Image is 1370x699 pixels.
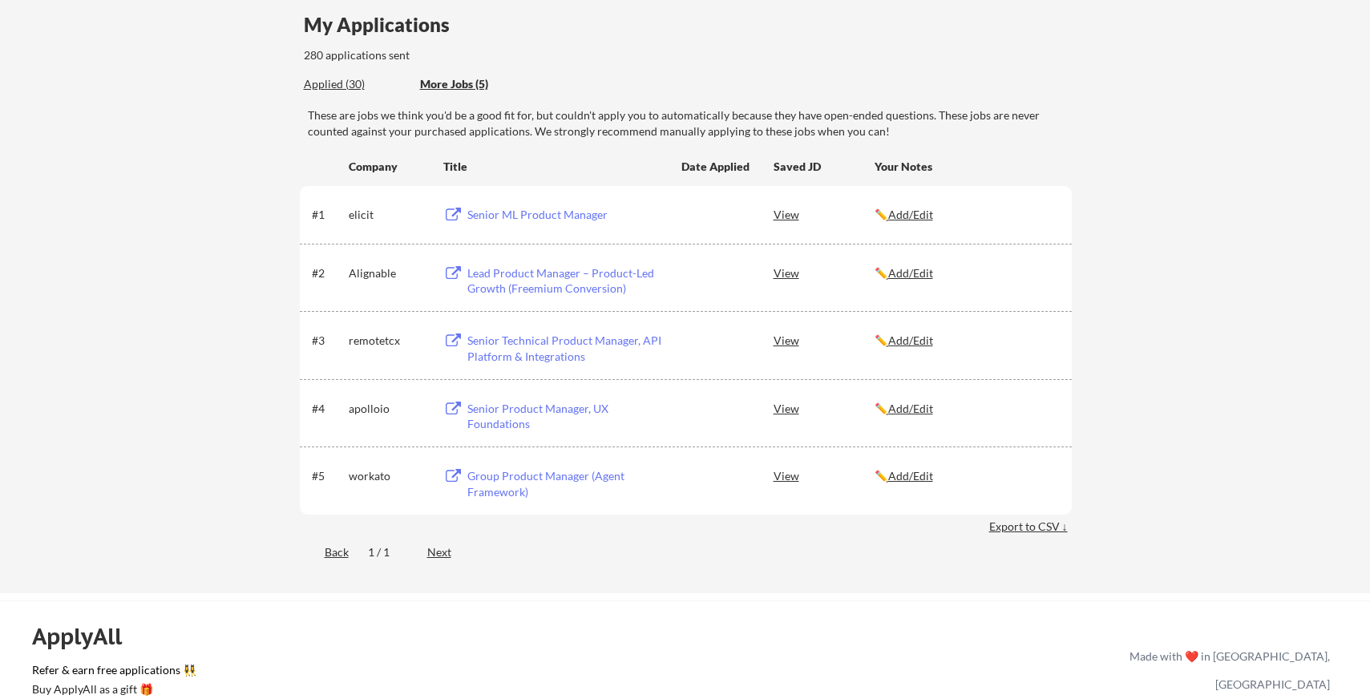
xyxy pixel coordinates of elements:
div: These are job applications we think you'd be a good fit for, but couldn't apply you to automatica... [420,76,538,93]
div: Made with ❤️ in [GEOGRAPHIC_DATA], [GEOGRAPHIC_DATA] [1123,642,1330,698]
div: Date Applied [681,159,752,175]
div: remotetcx [349,333,429,349]
div: View [774,258,875,287]
div: Group Product Manager (Agent Framework) [467,468,666,499]
div: #5 [312,468,343,484]
div: #2 [312,265,343,281]
u: Add/Edit [888,208,933,221]
div: #3 [312,333,343,349]
div: ✏️ [875,265,1057,281]
div: Your Notes [875,159,1057,175]
div: ✏️ [875,207,1057,223]
u: Add/Edit [888,402,933,415]
div: These are all the jobs you've been applied to so far. [304,76,408,93]
div: #4 [312,401,343,417]
u: Add/Edit [888,333,933,347]
div: 280 applications sent [304,47,614,63]
u: Add/Edit [888,469,933,483]
div: elicit [349,207,429,223]
div: ✏️ [875,401,1057,417]
div: apolloio [349,401,429,417]
div: Saved JD [774,152,875,180]
div: My Applications [304,15,463,34]
div: Senior ML Product Manager [467,207,666,223]
div: Next [427,544,470,560]
div: Alignable [349,265,429,281]
div: workato [349,468,429,484]
div: ✏️ [875,333,1057,349]
div: Back [300,544,349,560]
div: Lead Product Manager – Product-Led Growth (Freemium Conversion) [467,265,666,297]
div: 1 / 1 [368,544,408,560]
div: View [774,461,875,490]
div: ✏️ [875,468,1057,484]
div: Export to CSV ↓ [989,519,1072,535]
div: Senior Technical Product Manager, API Platform & Integrations [467,333,666,364]
div: Buy ApplyAll as a gift 🎁 [32,684,192,695]
div: Company [349,159,429,175]
div: ApplyAll [32,623,140,650]
div: View [774,394,875,422]
div: View [774,200,875,228]
div: View [774,325,875,354]
a: Refer & earn free applications 👯‍♀️ [32,665,794,681]
div: Senior Product Manager, UX Foundations [467,401,666,432]
div: #1 [312,207,343,223]
div: Title [443,159,666,175]
div: Applied (30) [304,76,408,92]
div: These are jobs we think you'd be a good fit for, but couldn't apply you to automatically because ... [308,107,1072,139]
u: Add/Edit [888,266,933,280]
div: More Jobs (5) [420,76,538,92]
